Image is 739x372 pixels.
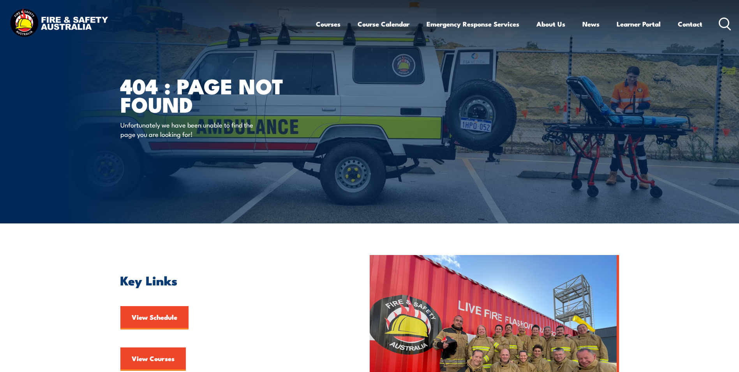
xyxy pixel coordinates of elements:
[120,120,263,138] p: Unfortunately we have been unable to find the page you are looking for!
[678,14,702,34] a: Contact
[316,14,340,34] a: Courses
[120,275,334,285] h2: Key Links
[120,306,189,329] a: View Schedule
[617,14,661,34] a: Learner Portal
[358,14,409,34] a: Course Calendar
[582,14,600,34] a: News
[120,76,313,113] h1: 404 : Page Not Found
[120,347,186,371] a: View Courses
[427,14,519,34] a: Emergency Response Services
[536,14,565,34] a: About Us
